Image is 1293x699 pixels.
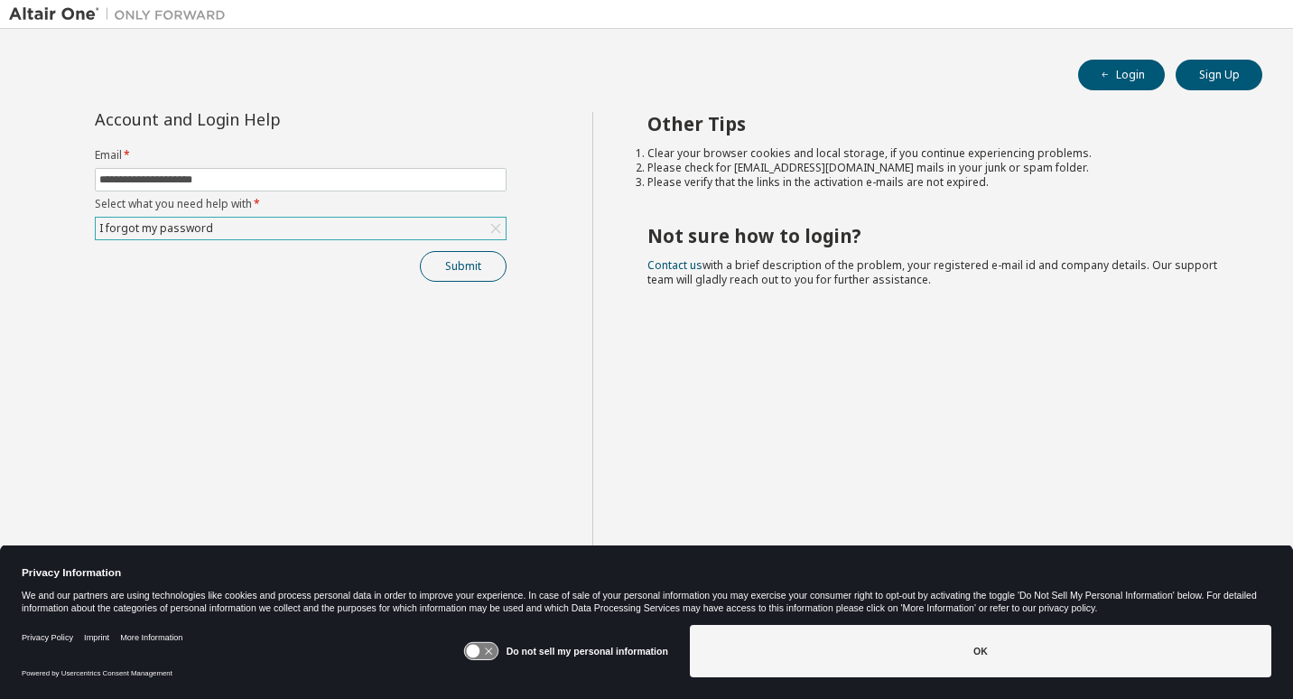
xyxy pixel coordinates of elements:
[95,197,507,211] label: Select what you need help with
[420,251,507,282] button: Submit
[647,112,1231,135] h2: Other Tips
[647,175,1231,190] li: Please verify that the links in the activation e-mails are not expired.
[647,257,702,273] a: Contact us
[647,224,1231,247] h2: Not sure how to login?
[95,148,507,163] label: Email
[95,112,424,126] div: Account and Login Help
[647,146,1231,161] li: Clear your browser cookies and local storage, if you continue experiencing problems.
[647,161,1231,175] li: Please check for [EMAIL_ADDRESS][DOMAIN_NAME] mails in your junk or spam folder.
[97,219,216,238] div: I forgot my password
[1078,60,1165,90] button: Login
[96,218,506,239] div: I forgot my password
[9,5,235,23] img: Altair One
[647,257,1217,287] span: with a brief description of the problem, your registered e-mail id and company details. Our suppo...
[1176,60,1262,90] button: Sign Up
